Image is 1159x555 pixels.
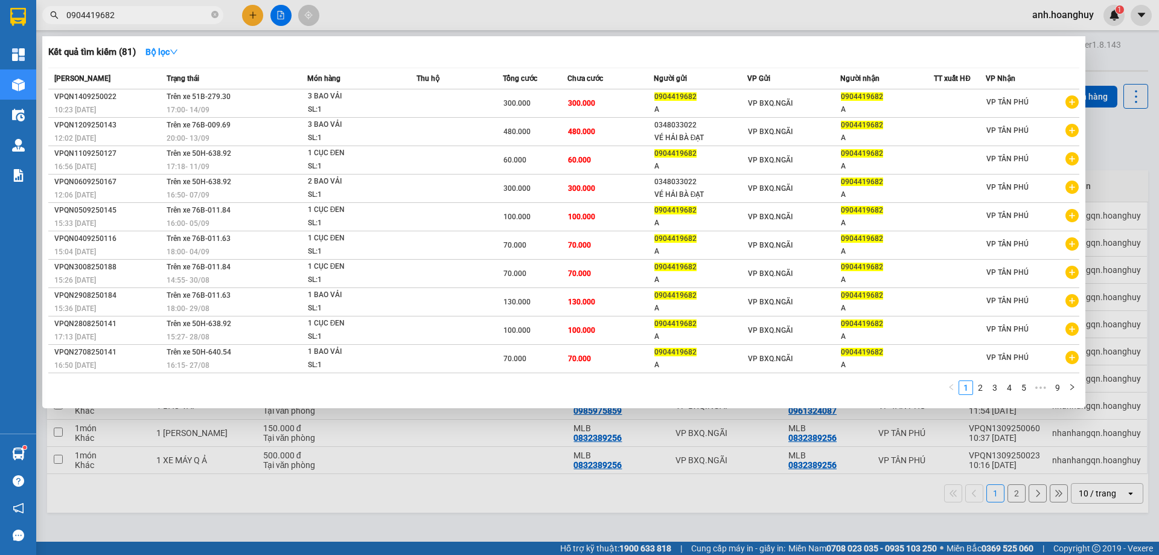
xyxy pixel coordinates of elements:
span: 300.000 [503,99,531,107]
span: VP BXQ.NGÃI [748,269,793,278]
span: VP TÂN PHÚ [986,126,1029,135]
div: A [841,188,933,201]
span: 0904419682 [654,149,697,158]
span: 15:26 [DATE] [54,276,96,284]
span: 17:18 - 11/09 [167,162,209,171]
span: 300.000 [568,99,595,107]
span: close-circle [211,11,219,18]
span: 17:00 - 14/09 [167,106,209,114]
div: A [841,302,933,315]
div: 2 BAO VẢI [308,175,398,188]
span: VP BXQ.NGÃI [748,298,793,306]
span: VP TÂN PHÚ [986,240,1029,248]
span: 0904419682 [654,291,697,300]
a: 3 [988,381,1001,394]
span: 15:33 [DATE] [54,219,96,228]
li: 4 [1002,380,1017,395]
span: down [170,48,178,56]
div: A [841,245,933,258]
span: VP TÂN PHÚ [986,297,1029,305]
span: VP Gửi [747,74,770,83]
span: question-circle [13,475,24,487]
div: VPQN2808250141 [54,318,163,330]
li: Next 5 Pages [1031,380,1050,395]
div: SL: 1 [308,245,398,258]
div: SL: 1 [308,188,398,202]
span: 18:00 - 04/09 [167,248,209,256]
div: VÉ HẢI BÀ ĐẠT [654,188,747,201]
span: 12:02 [DATE] [54,134,96,143]
div: VPQN1409250022 [54,91,163,103]
div: VPQN0409250116 [54,233,163,245]
span: 10:23 [DATE] [54,106,96,114]
span: VP BXQ.NGÃI [748,354,793,363]
a: 5 [1017,381,1030,394]
span: 15:36 [DATE] [54,304,96,313]
div: A [654,359,747,371]
span: 60.000 [568,156,591,164]
div: VPQN1109250127 [54,147,163,160]
span: 15:27 - 28/08 [167,333,209,341]
span: 0904419682 [841,348,883,356]
div: VPQN3008250188 [54,261,163,274]
span: 100.000 [503,326,531,335]
div: 3 BAO VẢI [308,90,398,103]
span: 100.000 [568,326,595,335]
span: 130.000 [503,298,531,306]
span: VP BXQ.NGÃI [748,241,793,249]
div: 3 BAO VẢI [308,118,398,132]
img: warehouse-icon [12,79,25,91]
span: Trên xe 50H-638.92 [167,178,231,186]
span: 16:50 [DATE] [54,361,96,370]
span: 0904419682 [841,121,883,129]
div: A [654,103,747,116]
div: 1 BAO VẢI [308,345,398,359]
span: 70.000 [503,241,526,249]
span: VP BXQ.NGÃI [748,326,793,335]
li: Next Page [1065,380,1079,395]
span: plus-circle [1065,152,1079,165]
div: SL: 1 [308,217,398,230]
div: A [841,330,933,343]
span: 0904419682 [841,319,883,328]
span: 16:15 - 27/08 [167,361,209,370]
span: plus-circle [1065,266,1079,279]
span: 16:50 - 07/09 [167,191,209,199]
span: plus-circle [1065,124,1079,137]
button: Bộ lọcdown [136,42,188,62]
span: VP BXQ.NGÃI [748,213,793,221]
li: 5 [1017,380,1031,395]
div: 0348033022 [654,176,747,188]
span: 20:00 - 13/09 [167,134,209,143]
div: SL: 1 [308,302,398,315]
a: 9 [1051,381,1064,394]
span: VP BXQ.NGÃI [748,156,793,164]
span: 70.000 [503,269,526,278]
div: A [654,245,747,258]
div: A [841,217,933,229]
div: A [654,217,747,229]
span: 0904419682 [841,234,883,243]
span: search [50,11,59,19]
span: 0904419682 [841,291,883,300]
input: Tìm tên, số ĐT hoặc mã đơn [66,8,209,22]
span: [PERSON_NAME] [54,74,110,83]
span: 300.000 [568,184,595,193]
span: plus-circle [1065,351,1079,364]
span: VP TÂN PHÚ [986,268,1029,277]
span: 15:04 [DATE] [54,248,96,256]
div: SL: 1 [308,103,398,117]
div: 1 BAO VẢI [308,289,398,302]
img: logo-vxr [10,8,26,26]
span: 16:00 - 05/09 [167,219,209,228]
span: 130.000 [568,298,595,306]
span: Trên xe 50H-638.92 [167,319,231,328]
span: plus-circle [1065,209,1079,222]
span: plus-circle [1065,294,1079,307]
span: Món hàng [307,74,340,83]
div: A [841,274,933,286]
a: 1 [959,381,972,394]
span: plus-circle [1065,95,1079,109]
span: Trên xe 50H-638.92 [167,149,231,158]
span: Trên xe 76B-009.69 [167,121,231,129]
